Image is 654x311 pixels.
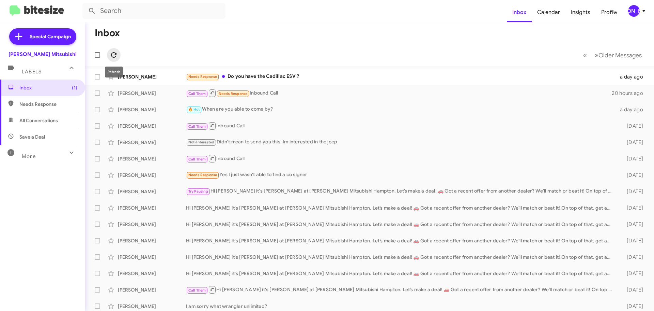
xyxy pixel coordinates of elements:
[19,117,58,124] span: All Conversations
[595,51,598,59] span: »
[188,173,217,177] span: Needs Response
[616,221,649,228] div: [DATE]
[579,48,591,62] button: Previous
[186,303,616,310] div: I am sorry what wrangler unlimited?
[186,122,616,130] div: Inbound Call
[186,221,616,228] div: Hi [PERSON_NAME] it's [PERSON_NAME] at [PERSON_NAME] Mitsubishi Hampton. Let’s make a deal! 🚗 Got...
[188,189,208,194] span: Try Pausing
[30,33,71,40] span: Special Campaign
[186,171,616,179] div: Yes I just wasn't able to find a co signer
[72,84,77,91] span: (1)
[188,288,206,293] span: Call Them
[579,48,646,62] nav: Page navigation example
[186,89,612,97] div: Inbound Call
[612,90,649,97] div: 20 hours ago
[583,51,587,59] span: «
[628,5,640,17] div: [PERSON_NAME]
[186,237,616,244] div: Hi [PERSON_NAME] it's [PERSON_NAME] at [PERSON_NAME] Mitsubishi Hampton. Let’s make a deal! 🚗 Got...
[118,155,186,162] div: [PERSON_NAME]
[118,237,186,244] div: [PERSON_NAME]
[186,154,616,163] div: Inbound Call
[188,124,206,129] span: Call Them
[19,101,77,108] span: Needs Response
[616,73,649,80] div: a day ago
[591,48,646,62] button: Next
[616,155,649,162] div: [DATE]
[596,2,622,22] a: Profile
[9,51,77,58] div: [PERSON_NAME] Mitsubishi
[95,28,120,39] h1: Inbox
[186,73,616,81] div: Do you have the Cadillac ESV ?
[118,204,186,211] div: [PERSON_NAME]
[118,73,186,80] div: [PERSON_NAME]
[616,139,649,146] div: [DATE]
[82,3,225,19] input: Search
[186,285,616,294] div: Hi [PERSON_NAME] it's [PERSON_NAME] at [PERSON_NAME] Mitsubishi Hampton. Let’s make a deal! 🚗 Got...
[22,69,42,75] span: Labels
[118,270,186,277] div: [PERSON_NAME]
[186,187,616,195] div: Hi [PERSON_NAME] it's [PERSON_NAME] at [PERSON_NAME] Mitsubishi Hampton. Let’s make a deal! 🚗 Got...
[118,172,186,179] div: [PERSON_NAME]
[188,74,217,79] span: Needs Response
[118,286,186,293] div: [PERSON_NAME]
[186,138,616,146] div: Didn't mean to send you this. Im interested in the jeep
[532,2,565,22] a: Calendar
[616,286,649,293] div: [DATE]
[616,204,649,211] div: [DATE]
[19,84,77,91] span: Inbox
[186,254,616,260] div: Hi [PERSON_NAME] it's [PERSON_NAME] at [PERSON_NAME] Mitsubishi Hampton. Let’s make a deal! 🚗 Got...
[118,254,186,260] div: [PERSON_NAME]
[188,91,206,96] span: Call Them
[186,105,616,113] div: When are you able to come by?
[616,172,649,179] div: [DATE]
[105,67,123,77] div: Refresh
[616,270,649,277] div: [DATE]
[118,188,186,195] div: [PERSON_NAME]
[188,140,215,144] span: Not-Interested
[19,133,45,140] span: Save a Deal
[616,188,649,195] div: [DATE]
[219,91,248,96] span: Needs Response
[186,204,616,211] div: Hi [PERSON_NAME] it's [PERSON_NAME] at [PERSON_NAME] Mitsubishi Hampton. Let’s make a deal! 🚗 Got...
[598,52,642,59] span: Older Messages
[616,237,649,244] div: [DATE]
[186,270,616,277] div: Hi [PERSON_NAME] it's [PERSON_NAME] at [PERSON_NAME] Mitsubishi Hampton. Let’s make a deal! 🚗 Got...
[118,221,186,228] div: [PERSON_NAME]
[565,2,596,22] a: Insights
[616,123,649,129] div: [DATE]
[507,2,532,22] a: Inbox
[188,157,206,161] span: Call Them
[616,303,649,310] div: [DATE]
[118,106,186,113] div: [PERSON_NAME]
[616,254,649,260] div: [DATE]
[622,5,647,17] button: [PERSON_NAME]
[9,28,76,45] a: Special Campaign
[188,107,200,112] span: 🔥 Hot
[118,123,186,129] div: [PERSON_NAME]
[118,303,186,310] div: [PERSON_NAME]
[118,90,186,97] div: [PERSON_NAME]
[22,153,36,159] span: More
[616,106,649,113] div: a day ago
[118,139,186,146] div: [PERSON_NAME]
